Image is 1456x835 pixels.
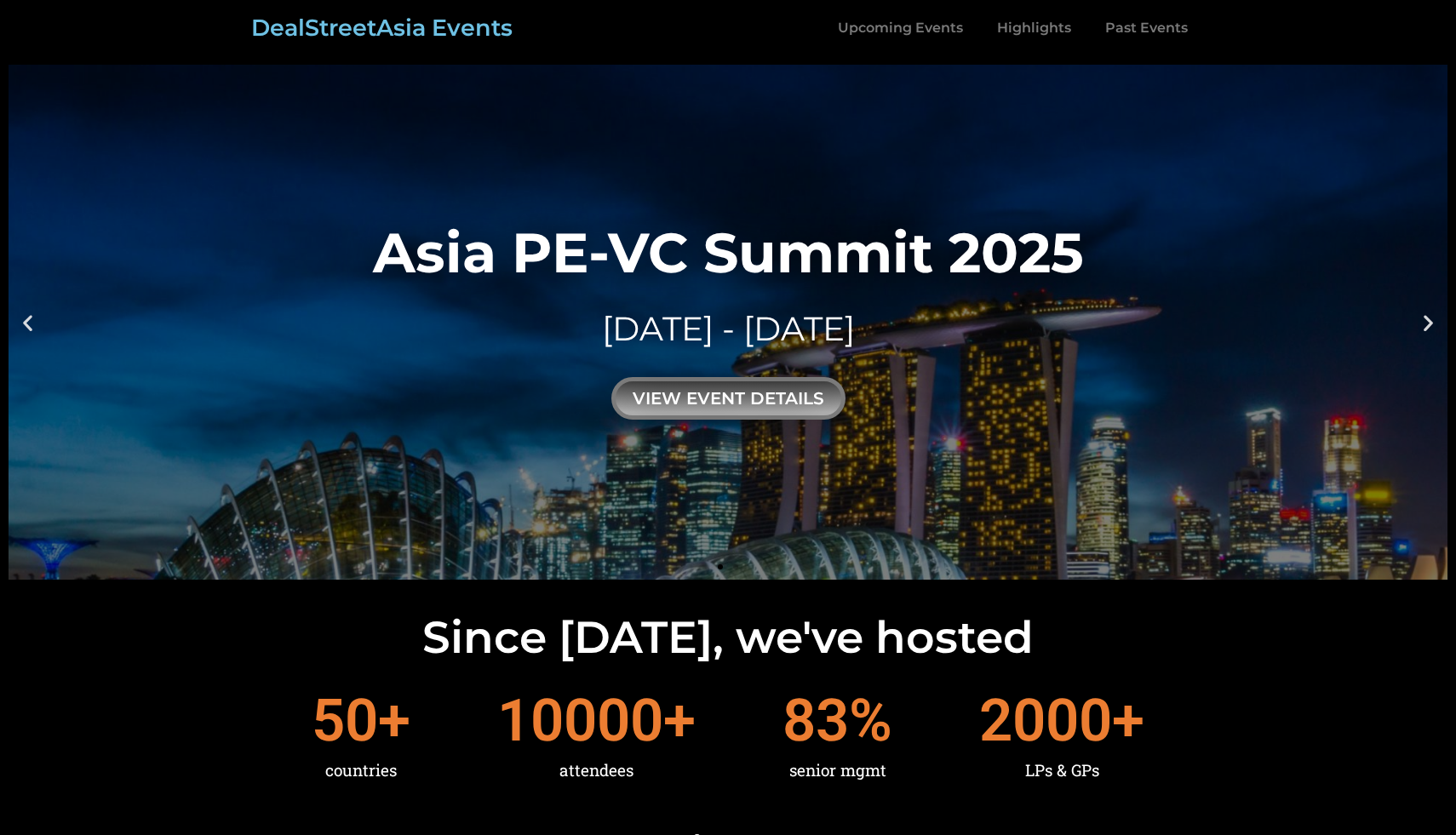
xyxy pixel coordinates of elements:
a: Past Events [1088,9,1205,48]
span: + [663,691,696,750]
span: 50 [312,691,378,750]
span: + [378,691,410,750]
span: Go to slide 2 [733,564,738,569]
a: Highlights [980,9,1088,48]
span: 83 [782,691,849,750]
span: + [1112,691,1144,750]
a: Asia PE-VC Summit 2025[DATE] - [DATE]view event details [9,65,1447,580]
a: DealStreetAsia Events [251,14,513,42]
div: [DATE] - [DATE] [373,306,1084,352]
div: countries [312,750,410,791]
div: senior mgmt [782,750,892,791]
div: Asia PE-VC Summit 2025 [373,225,1084,280]
div: LPs & GPs [979,750,1144,791]
span: 10000 [497,691,663,750]
span: Go to slide 1 [718,564,723,569]
div: view event details [611,377,846,420]
span: % [849,691,892,750]
div: Next slide [1418,312,1439,333]
span: 2000 [979,691,1112,750]
h2: Since [DATE], we've hosted [9,615,1447,660]
div: attendees [497,750,696,791]
div: Previous slide [17,312,38,333]
a: Upcoming Events [821,9,980,48]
